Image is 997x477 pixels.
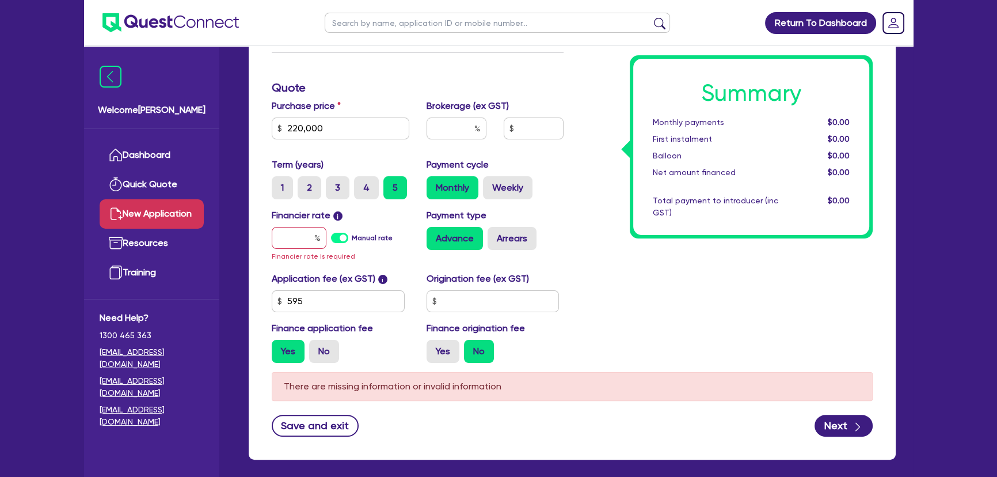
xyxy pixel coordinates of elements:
div: Monthly payments [644,116,787,128]
span: Need Help? [100,311,204,325]
a: Quick Quote [100,170,204,199]
span: $0.00 [828,134,850,143]
span: i [333,211,343,221]
a: New Application [100,199,204,229]
a: Resources [100,229,204,258]
h1: Summary [653,79,850,107]
div: Net amount financed [644,166,787,179]
a: [EMAIL_ADDRESS][DOMAIN_NAME] [100,375,204,399]
label: Monthly [427,176,478,199]
a: [EMAIL_ADDRESS][DOMAIN_NAME] [100,346,204,370]
label: Payment type [427,209,486,222]
label: Weekly [483,176,532,199]
label: Advance [427,227,483,250]
img: quick-quote [109,177,123,191]
img: icon-menu-close [100,66,121,88]
div: Balloon [644,150,787,162]
a: Return To Dashboard [765,12,876,34]
label: Yes [427,340,459,363]
img: training [109,266,123,279]
a: Training [100,258,204,287]
span: 1300 465 363 [100,330,204,342]
label: No [464,340,494,363]
div: There are missing information or invalid information [272,372,873,401]
label: Term (years) [272,158,324,172]
label: Yes [272,340,305,363]
button: Save and exit [272,415,359,437]
button: Next [815,415,873,437]
label: Application fee (ex GST) [272,272,375,286]
label: 1 [272,176,293,199]
label: No [309,340,339,363]
span: $0.00 [828,118,850,127]
span: $0.00 [828,168,850,177]
img: new-application [109,207,123,221]
div: First instalment [644,133,787,145]
label: Financier rate [272,209,343,222]
span: i [378,275,387,284]
h3: Quote [272,81,564,94]
div: Total payment to introducer (inc GST) [644,195,787,219]
label: Brokerage (ex GST) [427,99,509,113]
label: 5 [383,176,407,199]
img: resources [109,236,123,250]
label: 2 [298,176,321,199]
label: Purchase price [272,99,341,113]
span: Financier rate is required [272,252,355,260]
span: Welcome [PERSON_NAME] [98,103,206,117]
span: $0.00 [828,196,850,205]
label: Finance application fee [272,321,373,335]
input: Search by name, application ID or mobile number... [325,13,670,33]
label: Payment cycle [427,158,489,172]
label: Arrears [488,227,536,250]
a: Dashboard [100,141,204,170]
a: Dropdown toggle [878,8,908,38]
label: 3 [326,176,349,199]
label: Manual rate [352,233,393,243]
label: Origination fee (ex GST) [427,272,529,286]
span: $0.00 [828,151,850,160]
label: 4 [354,176,379,199]
label: Finance origination fee [427,321,525,335]
a: [EMAIL_ADDRESS][DOMAIN_NAME] [100,404,204,428]
img: quest-connect-logo-blue [102,13,239,32]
